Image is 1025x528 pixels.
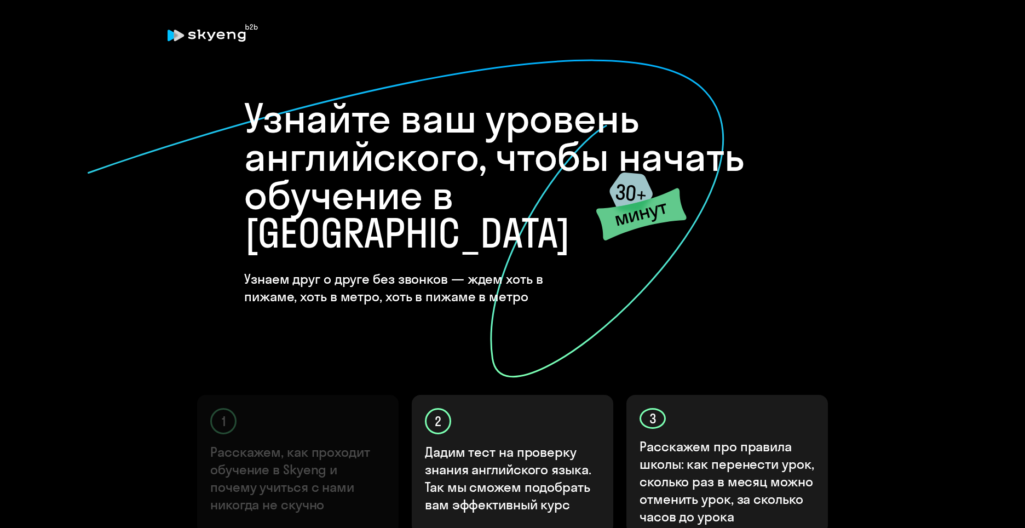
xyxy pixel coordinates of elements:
p: Расскажем про правила школы: как перенести урок, сколько раз в месяц можно отменить урок, за скол... [640,438,816,525]
div: 1 [210,408,237,434]
p: Дадим тест на проверку знания английского языка. Так мы сможем подобрать вам эффективный курс [425,443,601,513]
h4: Узнаем друг о друге без звонков — ждем хоть в пижаме, хоть в метро, хоть в пижаме в метро [244,270,597,305]
p: Расскажем, как проходит обучение в Skyeng и почему учиться с нами никогда не скучно [210,443,387,513]
h1: Узнайте ваш уровень английского, чтобы начать обучение в [GEOGRAPHIC_DATA] [244,99,781,252]
div: 2 [425,408,451,434]
div: 3 [640,408,666,429]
